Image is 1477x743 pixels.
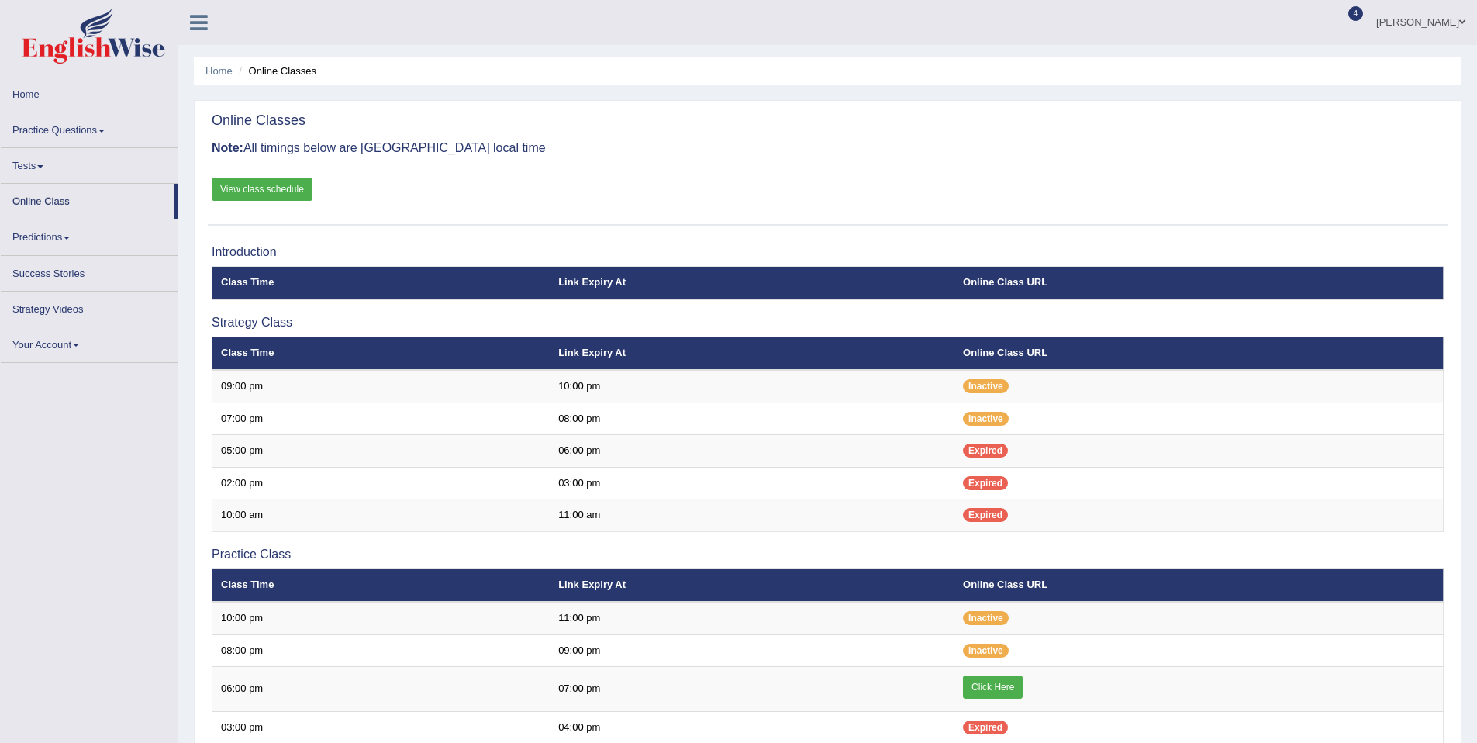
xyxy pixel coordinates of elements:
td: 09:00 pm [550,634,954,667]
h2: Online Classes [212,113,305,129]
th: Online Class URL [954,267,1443,299]
span: Expired [963,508,1008,522]
a: Your Account [1,327,178,358]
td: 06:00 pm [212,667,550,712]
a: Home [1,77,178,107]
td: 11:00 am [550,499,954,532]
td: 08:00 pm [212,634,550,667]
td: 02:00 pm [212,467,550,499]
span: Inactive [963,412,1009,426]
a: Practice Questions [1,112,178,143]
a: Online Class [1,184,174,214]
th: Class Time [212,569,550,602]
a: Home [205,65,233,77]
td: 08:00 pm [550,403,954,435]
li: Online Classes [235,64,316,78]
span: Expired [963,721,1008,734]
h3: Practice Class [212,548,1444,562]
th: Class Time [212,267,550,299]
b: Note: [212,141,243,154]
a: Tests [1,148,178,178]
span: Inactive [963,379,1009,393]
td: 09:00 pm [212,370,550,403]
td: 05:00 pm [212,435,550,468]
td: 10:00 am [212,499,550,532]
a: View class schedule [212,178,312,201]
span: 4 [1348,6,1364,21]
th: Link Expiry At [550,569,954,602]
th: Online Class URL [954,337,1443,370]
th: Online Class URL [954,569,1443,602]
th: Link Expiry At [550,337,954,370]
td: 07:00 pm [550,667,954,712]
h3: Introduction [212,245,1444,259]
td: 03:00 pm [550,467,954,499]
th: Link Expiry At [550,267,954,299]
a: Predictions [1,219,178,250]
span: Expired [963,444,1008,458]
span: Inactive [963,611,1009,625]
td: 10:00 pm [212,602,550,634]
h3: Strategy Class [212,316,1444,330]
a: Strategy Videos [1,292,178,322]
td: 07:00 pm [212,403,550,435]
td: 10:00 pm [550,370,954,403]
td: 11:00 pm [550,602,954,634]
span: Inactive [963,644,1009,658]
th: Class Time [212,337,550,370]
td: 06:00 pm [550,435,954,468]
h3: All timings below are [GEOGRAPHIC_DATA] local time [212,141,1444,155]
a: Success Stories [1,256,178,286]
a: Click Here [963,676,1023,699]
span: Expired [963,476,1008,490]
